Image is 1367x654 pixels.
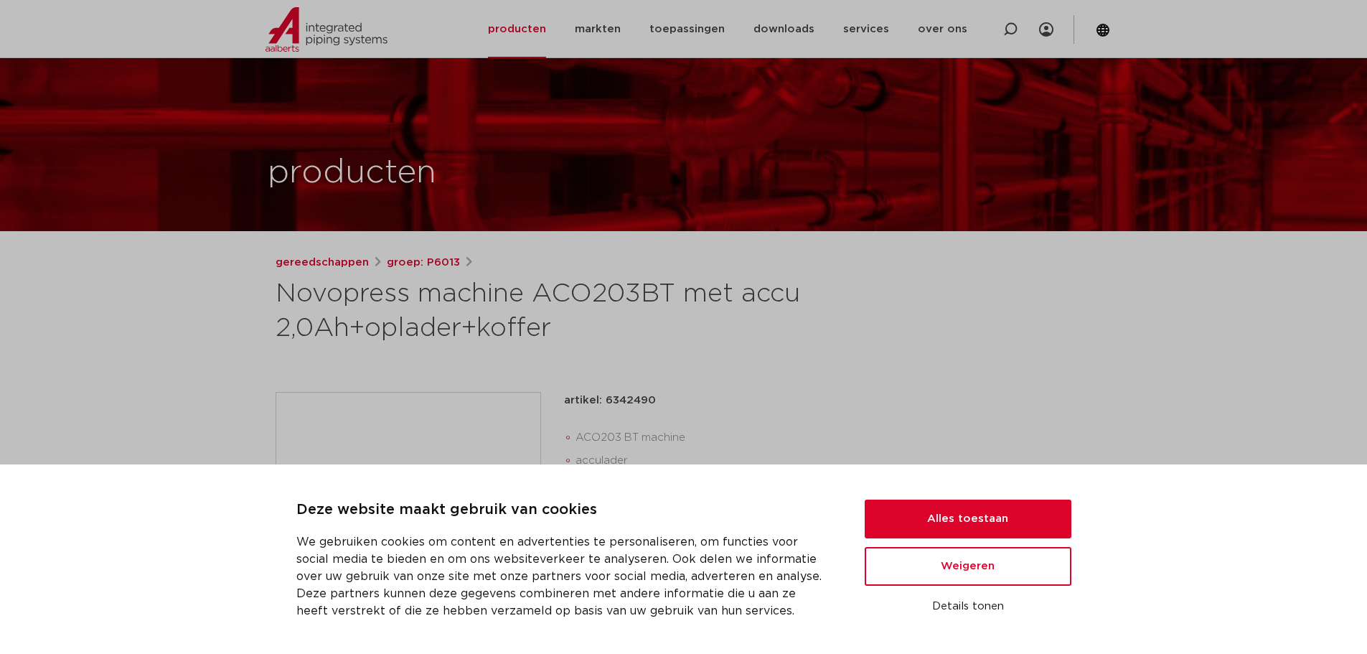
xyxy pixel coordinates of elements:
[865,547,1071,586] button: Weigeren
[865,500,1071,538] button: Alles toestaan
[296,499,830,522] p: Deze website maakt gebruik van cookies
[576,426,1092,449] li: ACO203 BT machine
[276,277,814,346] h1: Novopress machine ACO203BT met accu 2,0Ah+oplader+koffer
[387,254,460,271] a: groep: P6013
[276,254,369,271] a: gereedschappen
[865,594,1071,619] button: Details tonen
[296,533,830,620] p: We gebruiken cookies om content en advertenties te personaliseren, om functies voor social media ...
[576,449,1092,472] li: acculader
[268,150,436,196] h1: producten
[564,392,656,409] p: artikel: 6342490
